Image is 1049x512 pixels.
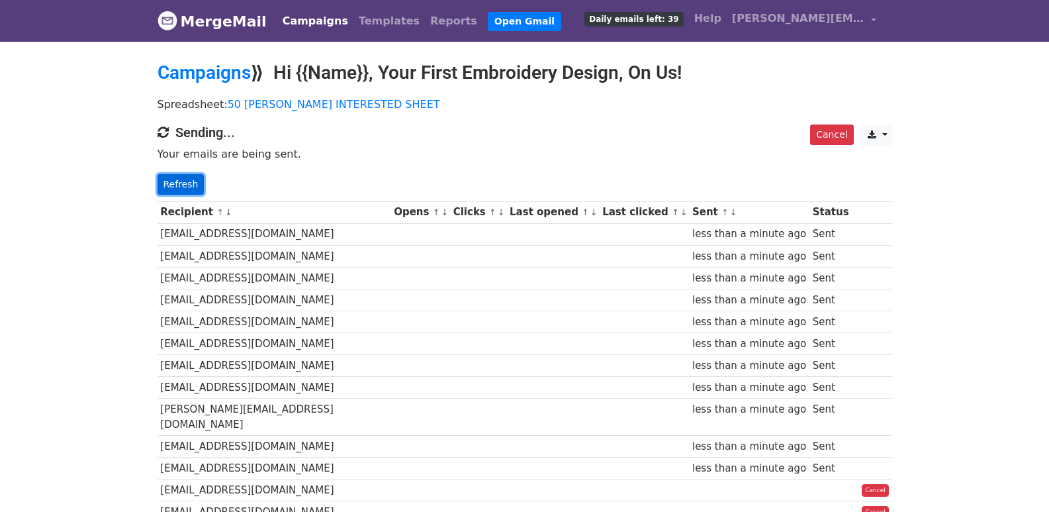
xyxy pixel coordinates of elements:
a: Help [689,5,727,32]
td: Sent [809,458,852,480]
td: [EMAIL_ADDRESS][DOMAIN_NAME] [158,289,391,311]
div: less than a minute ago [692,402,806,417]
td: [EMAIL_ADDRESS][DOMAIN_NAME] [158,480,391,501]
td: [EMAIL_ADDRESS][DOMAIN_NAME] [158,223,391,245]
a: ↓ [498,207,505,217]
a: ↓ [441,207,448,217]
th: Status [809,201,852,223]
a: [PERSON_NAME][EMAIL_ADDRESS][DOMAIN_NAME] [727,5,882,36]
a: Open Gmail [488,12,561,31]
img: MergeMail logo [158,11,177,30]
a: Reports [425,8,482,34]
div: less than a minute ago [692,358,806,374]
td: [EMAIL_ADDRESS][DOMAIN_NAME] [158,355,391,377]
p: Spreadsheet: [158,97,892,111]
td: [PERSON_NAME][EMAIL_ADDRESS][DOMAIN_NAME] [158,399,391,436]
td: Sent [809,267,852,289]
h4: Sending... [158,125,892,140]
div: less than a minute ago [692,271,806,286]
th: Clicks [450,201,506,223]
a: Campaigns [277,8,353,34]
iframe: Chat Widget [983,448,1049,512]
td: [EMAIL_ADDRESS][DOMAIN_NAME] [158,458,391,480]
span: Daily emails left: 39 [584,12,683,26]
a: ↓ [730,207,737,217]
td: [EMAIL_ADDRESS][DOMAIN_NAME] [158,311,391,333]
td: [EMAIL_ADDRESS][DOMAIN_NAME] [158,333,391,355]
div: less than a minute ago [692,293,806,308]
div: less than a minute ago [692,336,806,352]
h2: ⟫ Hi {{Name}}, Your First Embroidery Design, On Us! [158,62,892,84]
td: Sent [809,355,852,377]
div: less than a minute ago [692,315,806,330]
div: less than a minute ago [692,227,806,242]
a: Cancel [810,125,853,145]
a: ↑ [721,207,729,217]
a: ↑ [216,207,224,217]
a: Refresh [158,174,205,195]
p: Your emails are being sent. [158,147,892,161]
td: Sent [809,333,852,355]
td: [EMAIL_ADDRESS][DOMAIN_NAME] [158,377,391,399]
th: Opens [390,201,450,223]
th: Last clicked [599,201,689,223]
td: Sent [809,289,852,311]
a: MergeMail [158,7,267,35]
div: less than a minute ago [692,249,806,264]
a: Cancel [862,484,889,497]
th: Recipient [158,201,391,223]
td: Sent [809,399,852,436]
a: ↑ [489,207,496,217]
td: Sent [809,377,852,399]
td: [EMAIL_ADDRESS][DOMAIN_NAME] [158,245,391,267]
th: Last opened [506,201,599,223]
td: Sent [809,436,852,458]
a: ↓ [225,207,232,217]
td: Sent [809,245,852,267]
a: Campaigns [158,62,251,83]
th: Sent [689,201,809,223]
div: less than a minute ago [692,439,806,454]
a: 50 [PERSON_NAME] INTERESTED SHEET [228,98,440,111]
a: ↑ [672,207,679,217]
a: ↓ [680,207,688,217]
td: Sent [809,223,852,245]
td: [EMAIL_ADDRESS][DOMAIN_NAME] [158,436,391,458]
a: ↑ [582,207,589,217]
a: ↑ [433,207,440,217]
div: less than a minute ago [692,380,806,395]
div: less than a minute ago [692,461,806,476]
td: Sent [809,311,852,333]
span: [PERSON_NAME][EMAIL_ADDRESS][DOMAIN_NAME] [732,11,864,26]
a: Daily emails left: 39 [579,5,688,32]
a: Templates [353,8,425,34]
td: [EMAIL_ADDRESS][DOMAIN_NAME] [158,267,391,289]
a: ↓ [590,207,598,217]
